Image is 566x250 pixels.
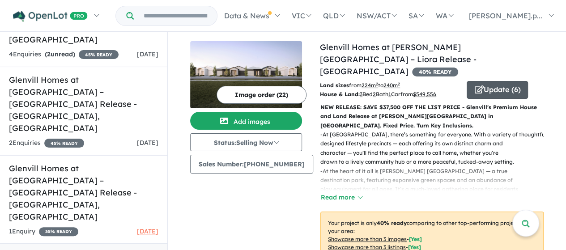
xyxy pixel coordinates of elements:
[320,90,460,99] p: Bed Bath Car from
[137,50,158,58] span: [DATE]
[376,81,378,86] sup: 2
[217,86,306,104] button: Image order (22)
[409,236,422,242] span: [ Yes ]
[412,68,458,76] span: 40 % READY
[373,91,376,97] u: 2
[388,91,391,97] u: 1
[320,82,349,89] b: Land sizes
[47,50,51,58] span: 2
[360,91,362,97] u: 3
[136,6,215,25] input: Try estate name, suburb, builder or developer
[190,155,313,174] button: Sales Number:[PHONE_NUMBER]
[320,192,362,203] button: Read more
[377,220,407,226] b: 40 % ready
[190,133,302,151] button: Status:Selling Now
[320,42,477,76] a: Glenvill Homes at [PERSON_NAME][GEOGRAPHIC_DATA] – Liora Release - [GEOGRAPHIC_DATA]
[137,139,158,147] span: [DATE]
[362,82,378,89] u: 224 m
[9,162,158,223] h5: Glenvill Homes at [GEOGRAPHIC_DATA] – [GEOGRAPHIC_DATA] Release - [GEOGRAPHIC_DATA] , [GEOGRAPHIC...
[383,82,400,89] u: 240 m
[320,167,551,212] p: - At the heart of it all is [PERSON_NAME] [GEOGRAPHIC_DATA] — a true destination park, featuring ...
[413,91,436,97] u: $ 549,556
[9,74,158,134] h5: Glenvill Homes at [GEOGRAPHIC_DATA] – [GEOGRAPHIC_DATA] Release - [GEOGRAPHIC_DATA] , [GEOGRAPHIC...
[9,49,119,60] div: 4 Enquir ies
[320,91,360,97] b: House & Land:
[378,82,400,89] span: to
[190,41,302,108] img: Glenvill Homes at Armstrong Estate – Liora Release - Mount Duneed
[45,50,75,58] strong: ( unread)
[13,11,88,22] img: Openlot PRO Logo White
[9,138,84,148] div: 2 Enquir ies
[328,236,407,242] u: Showcase more than 3 images
[467,81,528,99] button: Update (6)
[320,130,551,167] p: - At [GEOGRAPHIC_DATA], there’s something for everyone. With a variety of thoughtfully designed l...
[79,50,119,59] span: 45 % READY
[469,11,542,20] span: [PERSON_NAME].p...
[190,112,302,130] button: Add images
[320,103,544,130] p: NEW RELEASE: SAVE $37,500 OFF THE LIST PRICE - Glenvill's Premium House and Land Release at [PERS...
[320,81,460,90] p: from
[398,81,400,86] sup: 2
[9,226,78,237] div: 1 Enquir y
[137,227,158,235] span: [DATE]
[44,139,84,148] span: 45 % READY
[39,227,78,236] span: 35 % READY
